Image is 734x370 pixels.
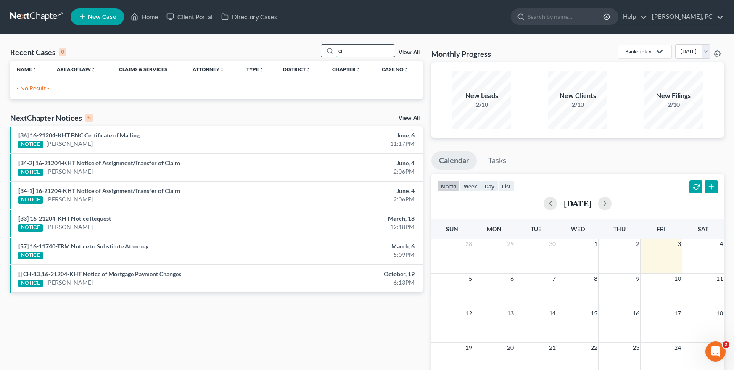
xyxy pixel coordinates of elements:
[332,66,361,72] a: Chapterunfold_more
[18,132,140,139] a: [36] 16-21204-KHT BNC Certificate of Mailing
[677,239,682,249] span: 3
[705,341,726,362] iframe: Intercom live chat
[57,66,96,72] a: Area of Lawunfold_more
[288,131,415,140] div: June, 6
[528,9,605,24] input: Search by name...
[46,195,93,203] a: [PERSON_NAME]
[46,167,93,176] a: [PERSON_NAME]
[217,9,281,24] a: Directory Cases
[10,47,66,57] div: Recent Cases
[632,343,640,353] span: 23
[306,67,311,72] i: unfold_more
[32,67,37,72] i: unfold_more
[283,66,311,72] a: Districtunfold_more
[88,14,116,20] span: New Case
[288,140,415,148] div: 11:17PM
[336,45,395,57] input: Search by name...
[564,199,591,208] h2: [DATE]
[465,343,473,353] span: 19
[452,91,511,100] div: New Leads
[246,66,264,72] a: Typeunfold_more
[85,114,93,122] div: 6
[635,274,640,284] span: 9
[10,113,93,123] div: NextChapter Notices
[219,67,224,72] i: unfold_more
[632,308,640,318] span: 16
[18,252,43,259] div: NOTICE
[506,308,515,318] span: 13
[18,270,181,277] a: [] CH-13,16-21204-KHT Notice of Mortgage Payment Changes
[487,225,502,233] span: Mon
[288,167,415,176] div: 2:06PM
[288,270,415,278] div: October, 19
[673,274,682,284] span: 10
[18,243,148,250] a: [57] 16-11740-TBM Notice to Substitute Attorney
[437,180,460,192] button: month
[382,66,409,72] a: Case Nounfold_more
[431,49,491,59] h3: Monthly Progress
[452,100,511,109] div: 2/10
[506,343,515,353] span: 20
[18,215,111,222] a: [33] 16-21204-KHT Notice Request
[619,9,647,24] a: Help
[613,225,626,233] span: Thu
[716,274,724,284] span: 11
[531,225,541,233] span: Tue
[657,225,665,233] span: Fri
[460,180,481,192] button: week
[18,187,180,194] a: [34-1] 16-21204-KHT Notice of Assignment/Transfer of Claim
[673,308,682,318] span: 17
[288,242,415,251] div: March, 6
[498,180,514,192] button: list
[288,187,415,195] div: June, 4
[548,308,557,318] span: 14
[17,66,37,72] a: Nameunfold_more
[510,274,515,284] span: 6
[288,251,415,259] div: 5:09PM
[481,151,514,170] a: Tasks
[18,280,43,287] div: NOTICE
[162,9,217,24] a: Client Portal
[719,239,724,249] span: 4
[465,308,473,318] span: 12
[399,115,420,121] a: View All
[127,9,162,24] a: Home
[288,159,415,167] div: June, 4
[288,278,415,287] div: 6:13PM
[91,67,96,72] i: unfold_more
[46,140,93,148] a: [PERSON_NAME]
[590,308,598,318] span: 15
[644,100,703,109] div: 2/10
[635,239,640,249] span: 2
[548,239,557,249] span: 30
[18,224,43,232] div: NOTICE
[465,239,473,249] span: 28
[46,278,93,287] a: [PERSON_NAME]
[356,67,361,72] i: unfold_more
[17,84,416,92] p: - No Result -
[468,274,473,284] span: 5
[571,225,585,233] span: Wed
[259,67,264,72] i: unfold_more
[593,239,598,249] span: 1
[18,169,43,176] div: NOTICE
[288,214,415,223] div: March, 18
[431,151,477,170] a: Calendar
[288,223,415,231] div: 12:18PM
[46,223,93,231] a: [PERSON_NAME]
[59,48,66,56] div: 0
[648,9,723,24] a: [PERSON_NAME], PC
[625,48,651,55] div: Bankruptcy
[112,61,185,77] th: Claims & Services
[552,274,557,284] span: 7
[288,195,415,203] div: 2:06PM
[506,239,515,249] span: 29
[548,91,607,100] div: New Clients
[593,274,598,284] span: 8
[399,50,420,55] a: View All
[723,341,729,348] span: 2
[644,91,703,100] div: New Filings
[193,66,224,72] a: Attorneyunfold_more
[716,308,724,318] span: 18
[404,67,409,72] i: unfold_more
